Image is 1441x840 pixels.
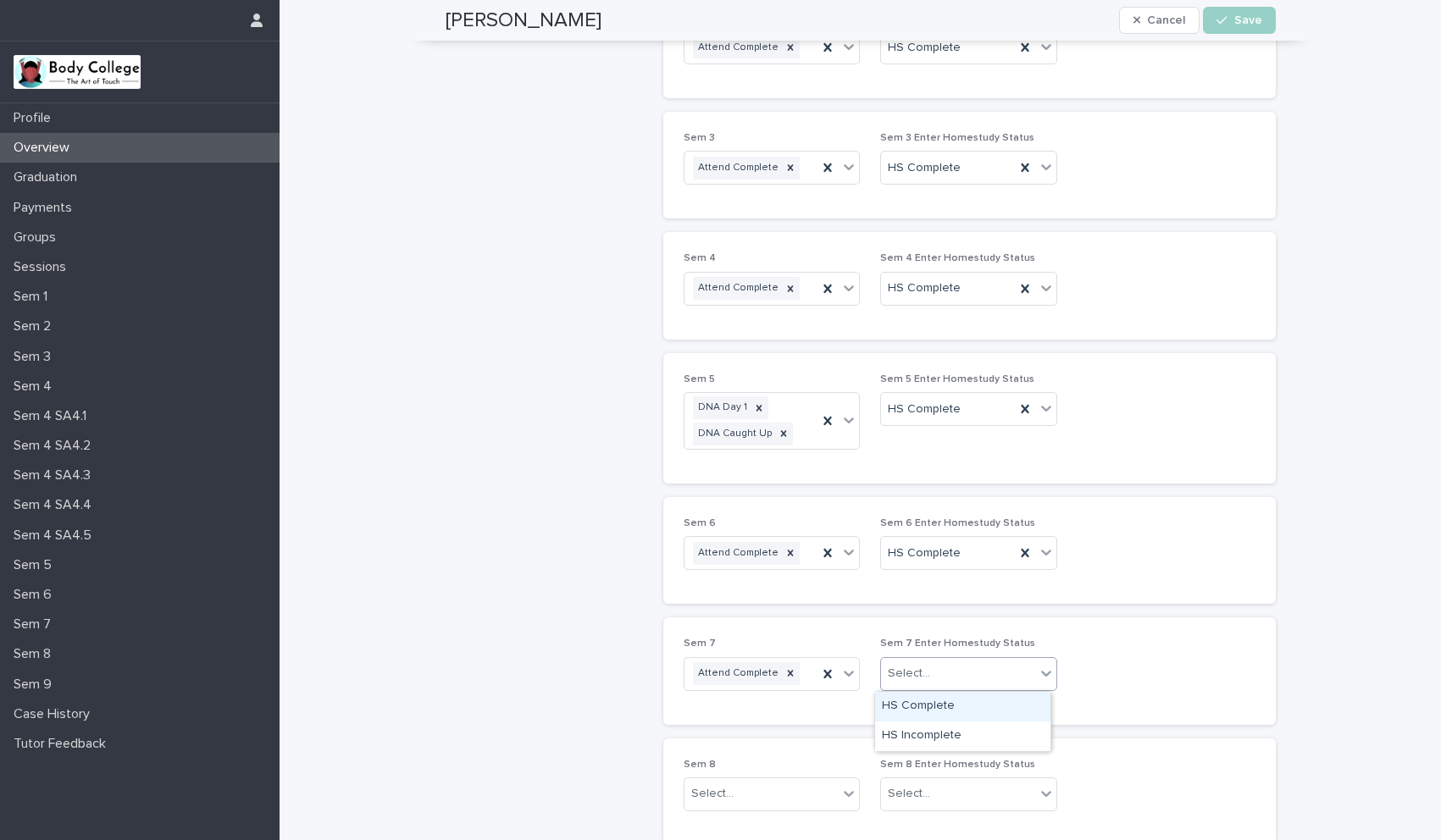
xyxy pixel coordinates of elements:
[888,159,961,177] span: HS Complete
[693,542,781,565] div: Attend Complete
[7,587,65,603] p: Sem 6
[880,374,1034,384] span: Sem 5 Enter Homestudy Status
[7,497,105,513] p: Sem 4 SA4.4
[691,785,734,803] div: Select...
[7,646,64,662] p: Sem 8
[446,8,601,33] h2: [PERSON_NAME]
[684,760,716,770] span: Sem 8
[7,318,64,334] p: Sem 2
[7,467,104,484] p: Sem 4 SA4.3
[880,518,1035,528] span: Sem 6 Enter Homestudy Status
[693,36,781,59] div: Attend Complete
[7,110,64,126] p: Profile
[888,544,961,562] span: HS Complete
[7,140,83,156] p: Overview
[888,785,930,803] div: Select...
[7,169,91,185] p: Graduation
[875,721,1050,751] div: HS Incomplete
[888,39,961,57] span: HS Complete
[880,638,1035,649] span: Sem 7 Enter Homestudy Status
[7,408,100,424] p: Sem 4 SA4.1
[7,289,61,305] p: Sem 1
[684,253,716,263] span: Sem 4
[693,423,774,445] div: DNA Caught Up
[684,133,715,143] span: Sem 3
[7,557,65,573] p: Sem 5
[693,396,750,419] div: DNA Day 1
[7,349,64,365] p: Sem 3
[693,662,781,685] div: Attend Complete
[1234,14,1262,26] span: Save
[7,736,119,752] p: Tutor Feedback
[888,401,961,418] span: HS Complete
[684,638,716,649] span: Sem 7
[888,665,930,682] div: Select...
[888,279,961,297] span: HS Complete
[7,706,103,722] p: Case History
[1147,14,1185,26] span: Cancel
[880,253,1035,263] span: Sem 4 Enter Homestudy Status
[7,438,104,454] p: Sem 4 SA4.2
[7,200,86,216] p: Payments
[7,616,64,633] p: Sem 7
[7,379,65,395] p: Sem 4
[880,760,1035,770] span: Sem 8 Enter Homestudy Status
[693,157,781,180] div: Attend Complete
[14,55,141,89] img: xvtzy2PTuGgGH0xbwGb2
[7,259,80,275] p: Sessions
[693,277,781,300] div: Attend Complete
[684,518,716,528] span: Sem 6
[7,677,65,693] p: Sem 9
[1203,7,1275,34] button: Save
[7,229,69,246] p: Groups
[880,133,1034,143] span: Sem 3 Enter Homestudy Status
[875,692,1050,721] div: HS Complete
[7,528,105,544] p: Sem 4 SA4.5
[684,374,715,384] span: Sem 5
[1119,7,1200,34] button: Cancel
